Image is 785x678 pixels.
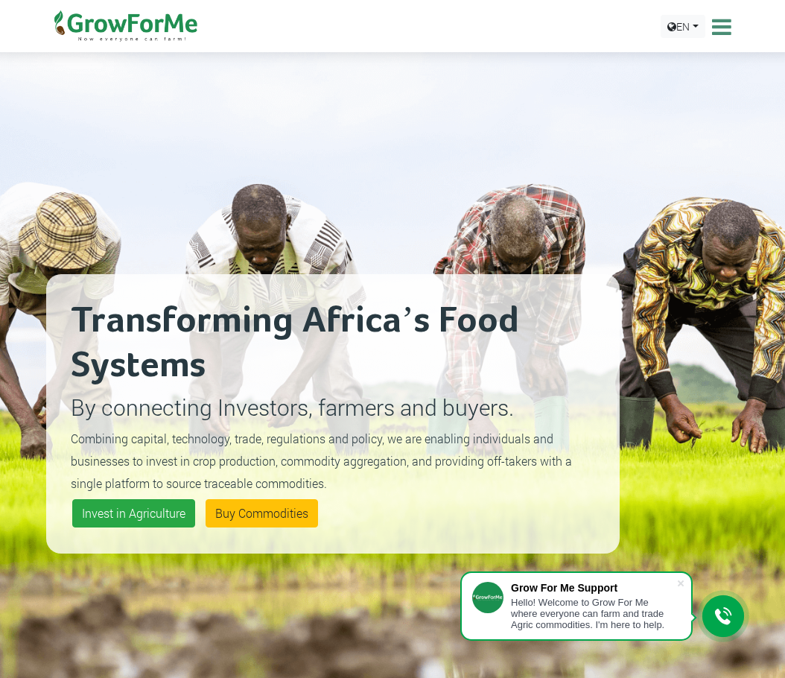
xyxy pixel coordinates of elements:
[511,582,676,594] div: Grow For Me Support
[71,299,595,388] h2: Transforming Africa’s Food Systems
[661,15,705,38] a: EN
[511,597,676,630] div: Hello! Welcome to Grow For Me where everyone can farm and trade Agric commodities. I'm here to help.
[71,390,595,424] p: By connecting Investors, farmers and buyers.
[72,499,195,527] a: Invest in Agriculture
[206,499,318,527] a: Buy Commodities
[71,431,572,491] small: Combining capital, technology, trade, regulations and policy, we are enabling individuals and bus...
